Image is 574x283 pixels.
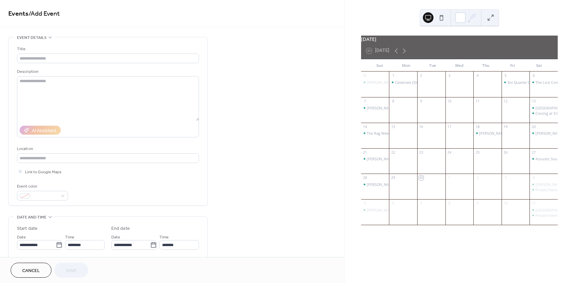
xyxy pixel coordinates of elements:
[389,80,417,85] div: Celebrate Labor Day with The Hopeless Semantics
[361,208,389,212] div: Robbie Limon
[447,124,452,129] div: 17
[529,111,558,116] div: Closing at 5:00 pm for a private event
[447,201,452,206] div: 8
[17,145,198,152] div: Location
[111,234,120,241] span: Date
[529,208,558,212] div: Liberty Street
[419,73,424,78] div: 2
[363,176,367,180] div: 28
[475,124,480,129] div: 18
[447,73,452,78] div: 3
[17,214,47,221] span: Date and time
[367,131,461,136] div: The Rag Weeds ([PERSON_NAME] and [PERSON_NAME])
[367,156,395,161] div: [PERSON_NAME]
[391,201,396,206] div: 6
[526,59,552,72] div: Sat
[503,150,508,155] div: 26
[367,105,395,110] div: [PERSON_NAME]
[395,80,474,85] div: Celebrate [DATE] with The Hopeless Semantics
[535,105,572,110] div: [GEOGRAPHIC_DATA]
[529,156,558,161] div: Acoustic Soul
[363,124,367,129] div: 14
[420,59,446,72] div: Tue
[531,124,536,129] div: 20
[361,156,389,161] div: Ken Wenzel
[17,225,38,232] div: Start date
[391,99,396,103] div: 8
[531,150,536,155] div: 27
[17,234,26,241] span: Date
[419,176,424,180] div: 30
[366,59,393,72] div: Sun
[419,201,424,206] div: 7
[25,169,61,176] span: Link to Google Maps
[529,213,558,218] div: Private Event - Closing at 5:00 pm
[475,150,480,155] div: 25
[531,99,536,103] div: 13
[111,225,130,232] div: End date
[367,208,395,212] div: [PERSON_NAME]
[159,234,169,241] span: Time
[361,80,389,85] div: Dan Cronin
[529,80,558,85] div: The Lost Corner Vagabonds
[529,187,558,192] div: Private Event - Closing at 5:00 pm
[363,99,367,103] div: 7
[361,36,558,43] div: [DATE]
[447,176,452,180] div: 1
[529,105,558,110] div: Liberty Street
[391,150,396,155] div: 22
[419,150,424,155] div: 23
[531,201,536,206] div: 11
[507,80,567,85] div: 3rd Quarter Case Club Pickup Party
[503,176,508,180] div: 3
[361,131,389,136] div: The Rag Weeds (Shye and Chris)
[447,150,452,155] div: 24
[502,80,530,85] div: 3rd Quarter Case Club Pickup Party
[503,201,508,206] div: 10
[363,201,367,206] div: 5
[475,99,480,103] div: 11
[535,156,558,161] div: Acoustic Soul
[529,182,558,187] div: Steve Boyd and Friends
[8,7,29,20] a: Events
[499,59,526,72] div: Fri
[475,176,480,180] div: 2
[363,73,367,78] div: 31
[391,124,396,129] div: 15
[473,59,499,72] div: Thu
[473,131,502,136] div: Robbie Limon and Michelle Dupwe
[529,131,558,136] div: Deane Kern and Eric Selby
[447,99,452,103] div: 10
[17,183,67,190] div: Event color
[535,208,572,212] div: [GEOGRAPHIC_DATA]
[361,182,389,187] div: Julianna MacDowell and Mike Ault
[531,73,536,78] div: 6
[17,34,47,41] span: Event details
[419,124,424,129] div: 16
[475,73,480,78] div: 4
[531,176,536,180] div: 4
[22,267,40,274] span: Cancel
[367,182,432,187] div: [PERSON_NAME] and [PERSON_NAME]
[393,59,420,72] div: Mon
[479,131,545,136] div: [PERSON_NAME] and [PERSON_NAME]
[361,105,389,110] div: Robbie Limon
[367,80,395,85] div: [PERSON_NAME]
[391,73,396,78] div: 1
[17,46,198,53] div: Title
[475,201,480,206] div: 9
[446,59,473,72] div: Wed
[17,68,198,75] div: Description
[503,124,508,129] div: 19
[363,150,367,155] div: 21
[503,73,508,78] div: 5
[65,234,74,241] span: Time
[29,7,60,20] span: / Add Event
[11,263,51,278] button: Cancel
[391,176,396,180] div: 29
[419,99,424,103] div: 9
[503,99,508,103] div: 12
